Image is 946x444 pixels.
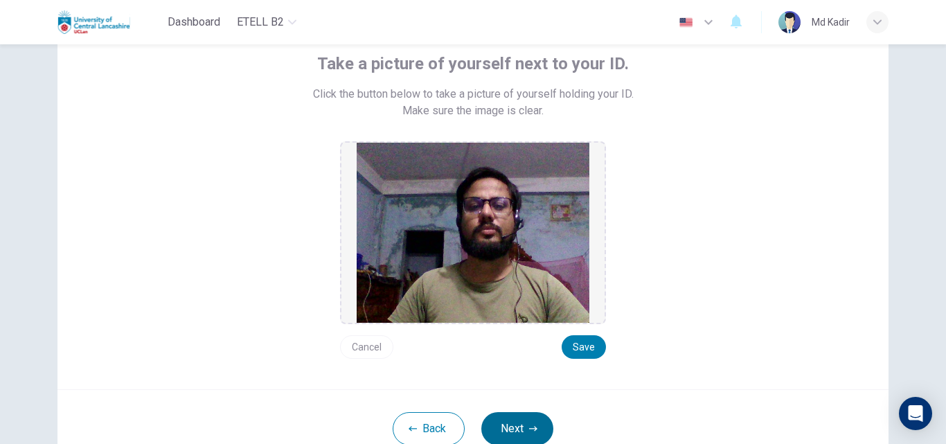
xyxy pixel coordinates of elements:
[237,14,284,30] span: eTELL B2
[168,14,220,30] span: Dashboard
[778,11,801,33] img: Profile picture
[562,335,606,359] button: Save
[812,14,850,30] div: Md Kadir
[899,397,932,430] div: Open Intercom Messenger
[402,103,544,119] span: Make sure the image is clear.
[340,335,393,359] button: Cancel
[357,143,589,323] img: preview screemshot
[313,86,634,103] span: Click the button below to take a picture of yourself holding your ID.
[57,8,162,36] a: Uclan logo
[57,8,130,36] img: Uclan logo
[317,53,629,75] span: Take a picture of yourself next to your ID.
[231,10,302,35] button: eTELL B2
[162,10,226,35] button: Dashboard
[677,17,695,28] img: en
